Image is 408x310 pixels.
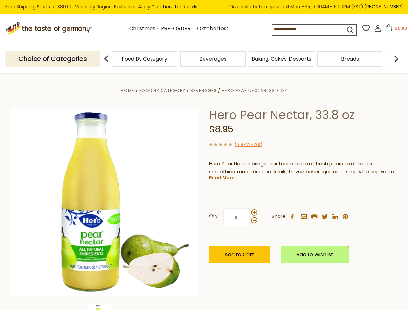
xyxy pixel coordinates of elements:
[252,57,311,61] a: Baking, Cakes, Desserts
[209,246,270,263] button: Add to Cart
[235,141,263,148] span: ( )
[5,51,100,67] p: Choice of Categories
[209,212,219,220] strong: Qty:
[229,3,403,11] span: *Available to take your call Mon - Fri, 9:00AM - 5:00PM (EST).
[139,88,185,94] a: Food By Category
[272,212,287,221] span: Share:
[223,208,250,226] input: Qty:
[209,108,398,122] h1: Hero Pear Nectar, 33.8 oz
[5,3,403,11] div: Free Shipping Starts at $80.00. Varies by Region. Exclusions Apply.
[364,4,403,10] a: [PHONE_NUMBER]
[281,246,349,263] a: Add to Wishlist
[222,88,287,94] a: Hero Pear Nectar, 33.8 oz
[199,57,226,61] a: Beverages
[236,141,261,148] a: 0 Reviews
[129,25,191,33] a: Christmas - PRE-ORDER
[151,4,198,10] a: Click here for details.
[225,251,254,258] span: Add to Cart
[197,25,229,33] a: Oktoberfest
[10,108,199,296] img: Hero Pear Nectar, 33.8 oz
[209,174,235,181] a: Read More
[209,160,398,176] p: Hero Pear Nectar brings an intense taste of fresh pears to delicious smoothies, mixed drink cockt...
[100,52,113,65] img: previous arrow
[341,57,359,61] a: Breads
[390,52,403,65] img: next arrow
[190,88,217,94] a: Beverages
[121,88,134,94] a: Home
[122,57,167,61] a: Food By Category
[209,123,233,136] span: $8.95
[395,25,407,31] span: $0.00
